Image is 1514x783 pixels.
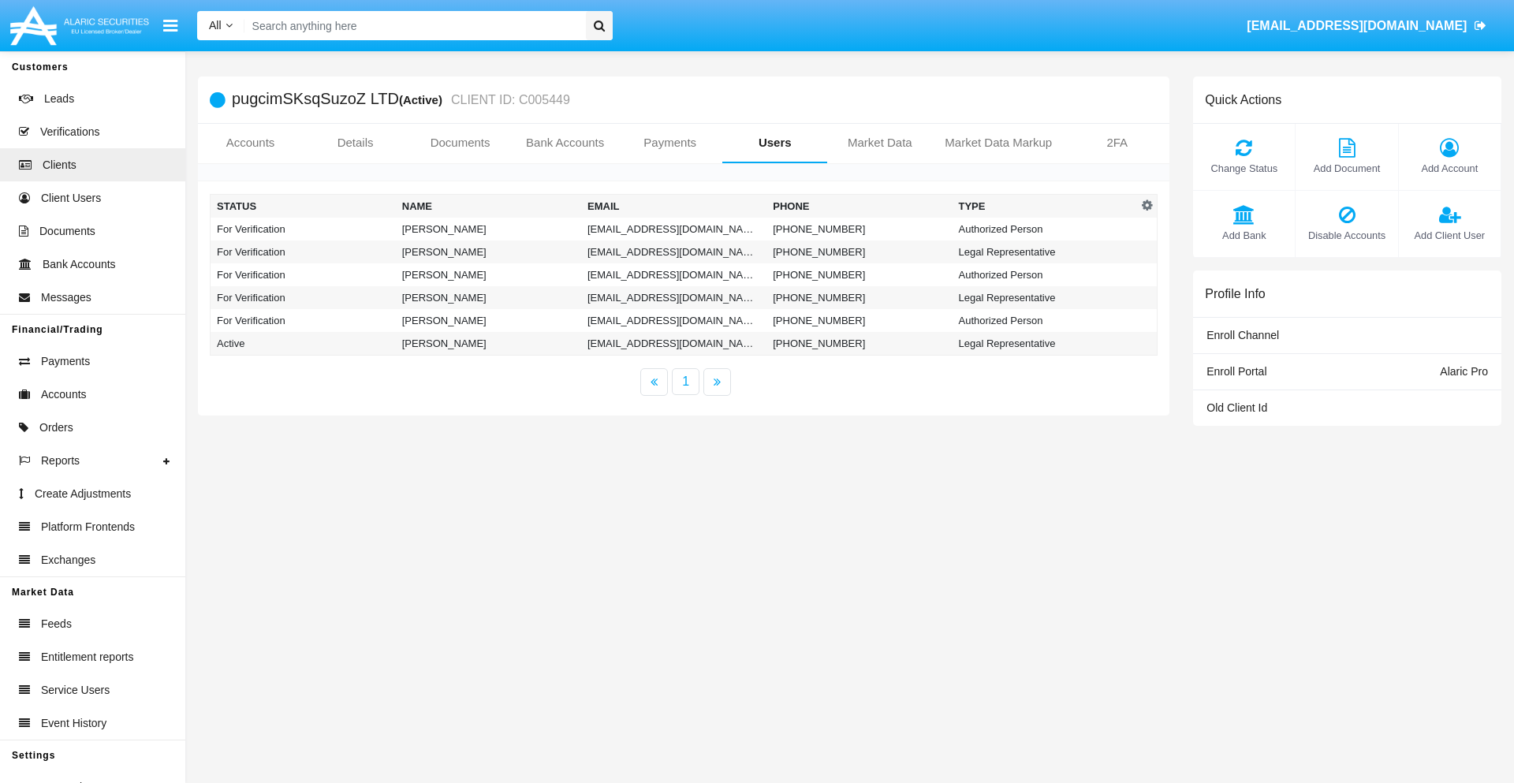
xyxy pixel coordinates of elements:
[211,332,396,356] td: Active
[41,552,95,569] span: Exchanges
[1303,228,1389,243] span: Disable Accounts
[1205,286,1265,301] h6: Profile Info
[35,486,131,502] span: Create Adjustments
[581,218,766,240] td: [EMAIL_ADDRESS][DOMAIN_NAME]
[766,286,952,309] td: [PHONE_NUMBER]
[41,289,91,306] span: Messages
[1240,4,1494,48] a: [EMAIL_ADDRESS][DOMAIN_NAME]
[1407,161,1493,176] span: Add Account
[932,124,1065,162] a: Market Data Markup
[408,124,513,162] a: Documents
[953,263,1138,286] td: Authorized Person
[953,332,1138,356] td: Legal Representative
[396,332,581,356] td: [PERSON_NAME]
[211,286,396,309] td: For Verification
[953,218,1138,240] td: Authorized Person
[232,91,570,109] h5: pugcimSKsqSuzoZ LTD
[39,419,73,436] span: Orders
[766,309,952,332] td: [PHONE_NUMBER]
[766,263,952,286] td: [PHONE_NUMBER]
[41,616,72,632] span: Feeds
[581,332,766,356] td: [EMAIL_ADDRESS][DOMAIN_NAME]
[1440,365,1488,378] span: Alaric Pro
[722,124,827,162] a: Users
[198,124,303,162] a: Accounts
[581,240,766,263] td: [EMAIL_ADDRESS][DOMAIN_NAME]
[581,286,766,309] td: [EMAIL_ADDRESS][DOMAIN_NAME]
[581,309,766,332] td: [EMAIL_ADDRESS][DOMAIN_NAME]
[827,124,932,162] a: Market Data
[953,286,1138,309] td: Legal Representative
[766,195,952,218] th: Phone
[766,332,952,356] td: [PHONE_NUMBER]
[8,2,151,49] img: Logo image
[41,190,101,207] span: Client Users
[41,386,87,403] span: Accounts
[1201,228,1287,243] span: Add Bank
[396,195,581,218] th: Name
[41,353,90,370] span: Payments
[396,218,581,240] td: [PERSON_NAME]
[1201,161,1287,176] span: Change Status
[396,263,581,286] td: [PERSON_NAME]
[303,124,408,162] a: Details
[39,223,95,240] span: Documents
[1065,124,1169,162] a: 2FA
[766,218,952,240] td: [PHONE_NUMBER]
[211,263,396,286] td: For Verification
[41,453,80,469] span: Reports
[211,240,396,263] td: For Verification
[211,218,396,240] td: For Verification
[581,195,766,218] th: Email
[41,715,106,732] span: Event History
[396,309,581,332] td: [PERSON_NAME]
[1247,19,1467,32] span: [EMAIL_ADDRESS][DOMAIN_NAME]
[211,309,396,332] td: For Verification
[40,124,99,140] span: Verifications
[953,195,1138,218] th: Type
[399,91,447,109] div: (Active)
[1407,228,1493,243] span: Add Client User
[396,240,581,263] td: [PERSON_NAME]
[244,11,580,40] input: Search
[396,286,581,309] td: [PERSON_NAME]
[1206,365,1266,378] span: Enroll Portal
[1303,161,1389,176] span: Add Document
[44,91,74,107] span: Leads
[581,263,766,286] td: [EMAIL_ADDRESS][DOMAIN_NAME]
[211,195,396,218] th: Status
[447,94,570,106] small: CLIENT ID: C005449
[1206,401,1267,414] span: Old Client Id
[198,368,1169,396] nav: paginator
[41,519,135,535] span: Platform Frontends
[43,157,76,173] span: Clients
[43,256,116,273] span: Bank Accounts
[197,17,244,34] a: All
[953,240,1138,263] td: Legal Representative
[1205,92,1281,107] h6: Quick Actions
[513,124,617,162] a: Bank Accounts
[209,19,222,32] span: All
[766,240,952,263] td: [PHONE_NUMBER]
[41,649,134,666] span: Entitlement reports
[953,309,1138,332] td: Authorized Person
[41,682,110,699] span: Service Users
[1206,329,1279,341] span: Enroll Channel
[617,124,722,162] a: Payments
